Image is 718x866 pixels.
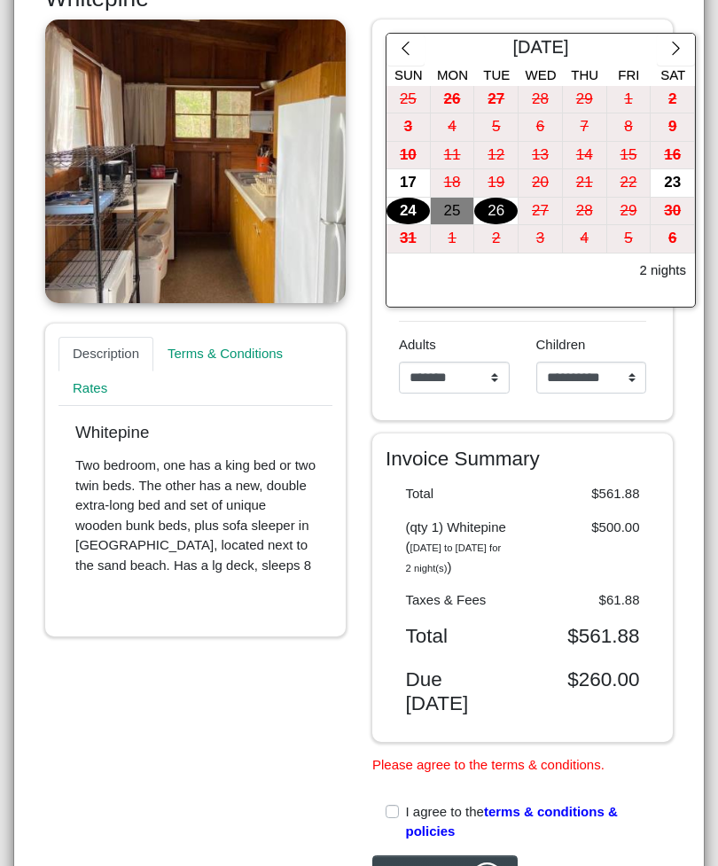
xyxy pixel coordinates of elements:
[563,169,606,197] div: 21
[431,225,475,254] button: 1
[523,484,653,504] div: $561.88
[651,86,694,113] div: 2
[660,67,685,82] span: Sat
[406,542,502,573] i: [DATE] to [DATE] for 2 night(s)
[667,40,684,57] svg: chevron right
[607,169,652,198] button: 22
[386,198,430,225] div: 24
[431,169,474,197] div: 18
[563,113,607,142] button: 7
[386,86,430,113] div: 25
[651,113,694,141] div: 9
[386,142,430,169] div: 10
[563,86,607,114] button: 29
[431,198,475,226] button: 25
[607,225,651,253] div: 5
[651,225,694,253] div: 6
[651,86,695,114] button: 2
[657,34,695,66] button: chevron right
[519,169,563,198] button: 20
[474,169,519,198] button: 19
[393,518,523,578] div: (qty 1) Whitepine ( )
[519,86,563,114] button: 28
[393,667,523,715] div: Due [DATE]
[431,142,474,169] div: 11
[406,804,621,839] span: terms & conditions & policies
[431,142,475,170] button: 11
[406,802,660,842] label: I agree to the
[523,624,653,648] div: $561.88
[474,198,518,225] div: 26
[386,34,425,66] button: chevron left
[651,198,695,226] button: 30
[563,142,606,169] div: 14
[474,198,519,226] button: 26
[431,198,474,225] div: 25
[474,113,518,141] div: 5
[526,67,557,82] span: Wed
[75,423,316,443] p: Whitepine
[519,86,562,113] div: 28
[563,86,606,113] div: 29
[474,225,518,253] div: 2
[618,67,639,82] span: Fri
[563,113,606,141] div: 7
[519,142,562,169] div: 13
[651,169,695,198] button: 23
[474,225,519,254] button: 2
[607,225,652,254] button: 5
[523,667,653,715] div: $260.00
[607,113,652,142] button: 8
[474,142,519,170] button: 12
[153,337,297,372] a: Terms & Conditions
[386,169,431,198] button: 17
[431,169,475,198] button: 18
[425,34,657,66] div: [DATE]
[75,456,316,575] p: Two bedroom, one has a king bed or two twin beds. The other has a new, double extra-long bed and ...
[386,225,430,253] div: 31
[519,198,563,226] button: 27
[437,67,468,82] span: Mon
[386,225,431,254] button: 31
[607,142,651,169] div: 15
[474,169,518,197] div: 19
[519,113,563,142] button: 6
[386,447,659,471] h4: Invoice Summary
[372,755,673,776] li: Please agree to the terms & conditions.
[519,113,562,141] div: 6
[386,113,431,142] button: 3
[474,86,519,114] button: 27
[523,518,653,578] div: $500.00
[607,113,651,141] div: 8
[397,40,414,57] svg: chevron left
[607,86,651,113] div: 1
[386,113,430,141] div: 3
[536,337,586,352] span: Children
[607,169,651,197] div: 22
[651,142,694,169] div: 16
[431,225,474,253] div: 1
[607,142,652,170] button: 15
[563,198,607,226] button: 28
[563,169,607,198] button: 21
[393,484,523,504] div: Total
[607,198,651,225] div: 29
[474,142,518,169] div: 12
[474,86,518,113] div: 27
[651,225,695,254] button: 6
[519,225,562,253] div: 3
[483,67,510,82] span: Tue
[386,169,430,197] div: 17
[431,113,475,142] button: 4
[651,142,695,170] button: 16
[393,624,523,648] div: Total
[394,67,423,82] span: Sun
[563,142,607,170] button: 14
[563,198,606,225] div: 28
[386,142,431,170] button: 10
[59,337,153,372] a: Description
[399,337,436,352] span: Adults
[519,225,563,254] button: 3
[386,86,431,114] button: 25
[474,113,519,142] button: 5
